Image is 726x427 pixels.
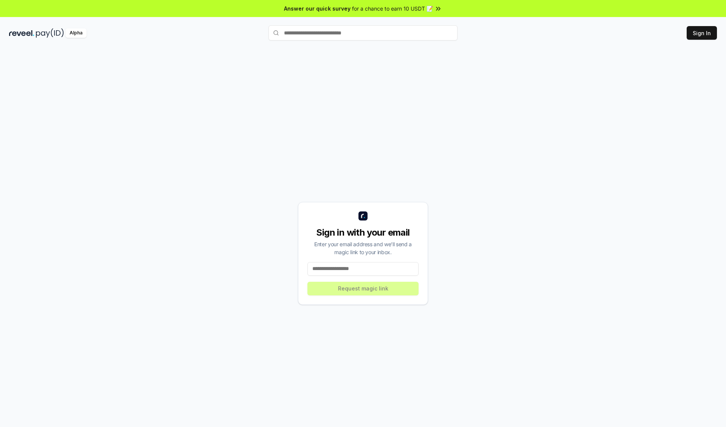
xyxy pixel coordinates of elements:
div: Enter your email address and we’ll send a magic link to your inbox. [307,240,419,256]
span: for a chance to earn 10 USDT 📝 [352,5,433,12]
span: Answer our quick survey [284,5,351,12]
div: Sign in with your email [307,227,419,239]
button: Sign In [687,26,717,40]
img: logo_small [358,211,368,220]
div: Alpha [65,28,87,38]
img: reveel_dark [9,28,34,38]
img: pay_id [36,28,64,38]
